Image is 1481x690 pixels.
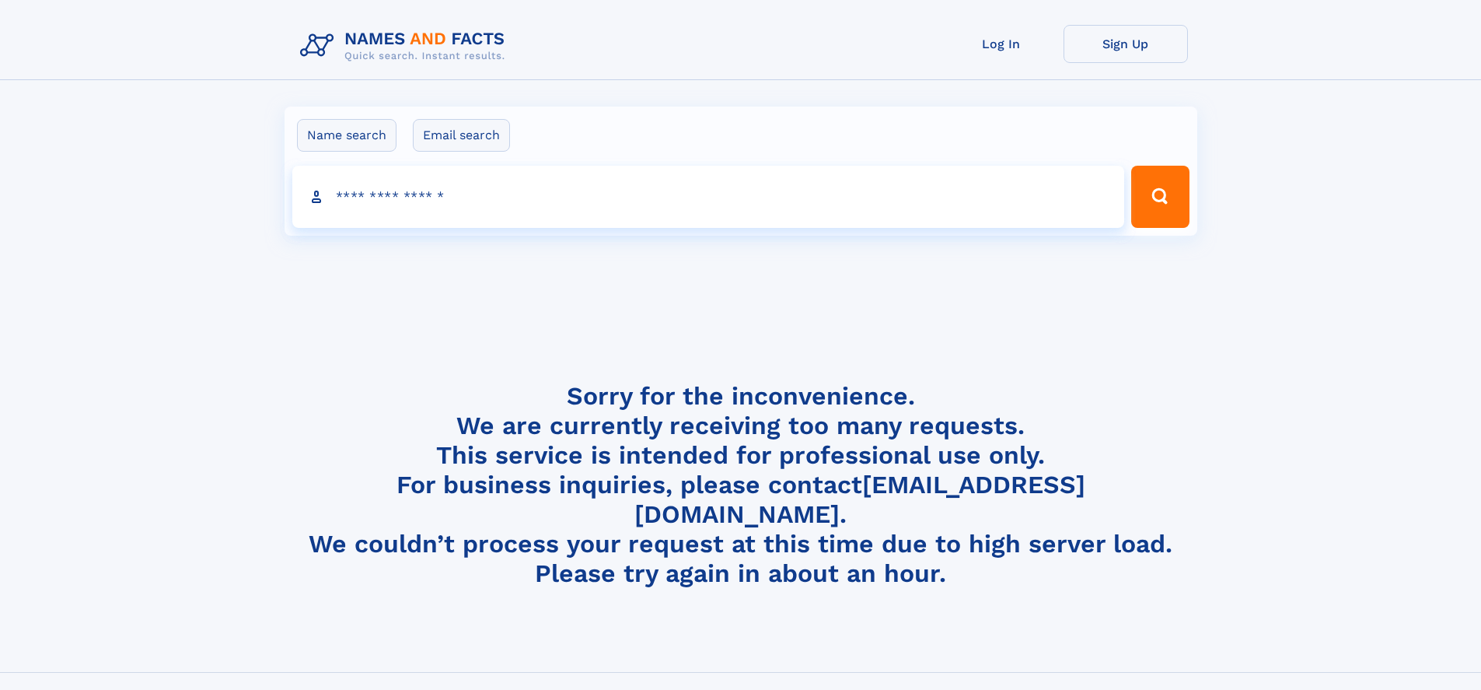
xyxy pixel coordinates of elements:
[413,119,510,152] label: Email search
[297,119,396,152] label: Name search
[1064,25,1188,63] a: Sign Up
[294,381,1188,589] h4: Sorry for the inconvenience. We are currently receiving too many requests. This service is intend...
[294,25,518,67] img: Logo Names and Facts
[634,470,1085,529] a: [EMAIL_ADDRESS][DOMAIN_NAME]
[1131,166,1189,228] button: Search Button
[292,166,1125,228] input: search input
[939,25,1064,63] a: Log In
